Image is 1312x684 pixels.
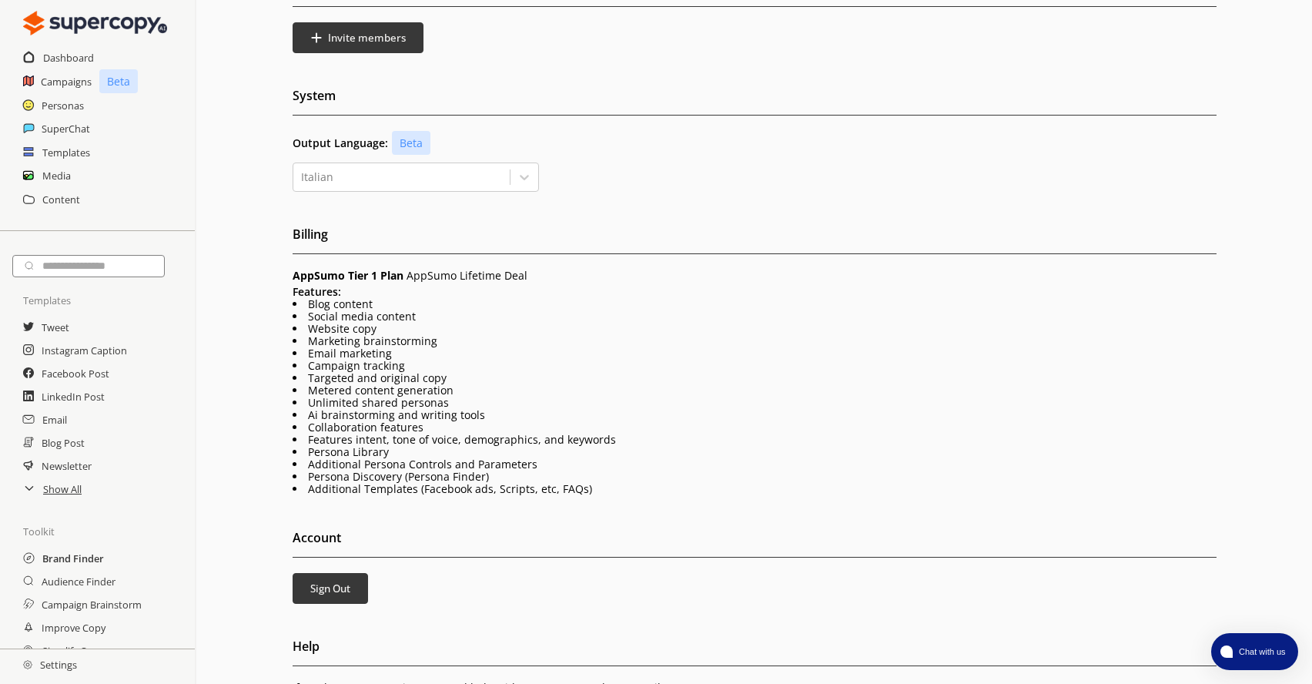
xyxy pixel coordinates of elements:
[293,471,1217,483] li: Persona Discovery (Persona Finder)
[42,339,127,362] a: Instagram Caption
[293,310,1217,323] li: Social media content
[42,141,90,164] a: Templates
[42,454,92,478] a: Newsletter
[42,616,105,639] a: Improve Copy
[293,409,1217,421] li: Ai brainstorming and writing tools
[293,384,1217,397] li: Metered content generation
[42,593,142,616] a: Campaign Brainstorm
[23,660,32,669] img: Close
[293,22,424,53] button: Invite members
[293,573,368,604] button: Sign Out
[42,570,115,593] a: Audience Finder
[42,408,67,431] a: Email
[293,458,1217,471] li: Additional Persona Controls and Parameters
[43,46,94,69] a: Dashboard
[293,397,1217,409] li: Unlimited shared personas
[42,117,90,140] a: SuperChat
[293,360,1217,372] li: Campaign tracking
[42,547,104,570] a: Brand Finder
[293,298,1217,310] li: Blog content
[23,8,167,39] img: Close
[293,284,341,299] b: Features:
[1211,633,1298,670] button: atlas-launcher
[42,164,71,187] a: Media
[1233,645,1289,658] span: Chat with us
[293,372,1217,384] li: Targeted and original copy
[42,362,109,385] a: Facebook Post
[99,69,138,93] p: Beta
[293,335,1217,347] li: Marketing brainstorming
[293,223,1217,254] h2: Billing
[293,347,1217,360] li: Email marketing
[42,316,69,339] a: Tweet
[42,639,103,662] a: Simplify Copy
[42,94,84,117] a: Personas
[42,431,85,454] a: Blog Post
[293,446,1217,458] li: Persona Library
[293,270,1217,282] p: AppSumo Lifetime Deal
[43,478,82,501] a: Show All
[293,137,388,149] b: Output Language:
[328,31,406,45] b: Invite members
[293,635,1217,666] h2: Help
[293,434,1217,446] li: Features intent, tone of voice, demographics, and keywords
[42,385,105,408] a: LinkedIn Post
[293,84,1217,116] h2: System
[293,483,1217,495] li: Additional Templates (Facebook ads, Scripts, etc, FAQs)
[293,421,1217,434] li: Collaboration features
[293,268,403,283] span: AppSumo Tier 1 Plan
[293,526,1217,558] h2: Account
[42,188,80,211] a: Content
[392,131,430,155] p: Beta
[310,582,350,595] b: Sign Out
[293,323,1217,335] li: Website copy
[41,70,92,93] a: Campaigns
